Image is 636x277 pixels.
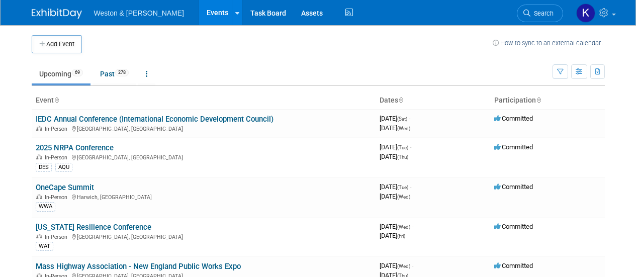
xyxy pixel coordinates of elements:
div: WWA [36,202,55,211]
img: In-Person Event [36,234,42,239]
button: Add Event [32,35,82,53]
span: (Wed) [397,224,410,230]
th: Dates [376,92,490,109]
span: (Sat) [397,116,407,122]
img: ExhibitDay [32,9,82,19]
span: - [412,262,413,269]
a: Search [517,5,563,22]
div: Harwich, [GEOGRAPHIC_DATA] [36,193,372,201]
span: 69 [72,69,83,76]
span: - [410,143,411,151]
a: Sort by Event Name [54,96,59,104]
span: [DATE] [380,115,410,122]
span: (Wed) [397,126,410,131]
span: (Thu) [397,154,408,160]
span: Committed [494,143,533,151]
a: Mass Highway Association - New England Public Works Expo [36,262,241,271]
span: [DATE] [380,124,410,132]
span: In-Person [45,126,70,132]
img: In-Person Event [36,154,42,159]
span: (Fri) [397,233,405,239]
span: In-Person [45,234,70,240]
span: [DATE] [380,232,405,239]
span: [DATE] [380,143,411,151]
a: How to sync to an external calendar... [493,39,605,47]
div: AQU [55,163,72,172]
span: [DATE] [380,153,408,160]
a: Sort by Start Date [398,96,403,104]
div: WAT [36,242,53,251]
span: (Wed) [397,263,410,269]
th: Event [32,92,376,109]
a: OneCape Summit [36,183,94,192]
span: (Tue) [397,184,408,190]
span: In-Person [45,194,70,201]
div: [GEOGRAPHIC_DATA], [GEOGRAPHIC_DATA] [36,124,372,132]
a: Sort by Participation Type [536,96,541,104]
th: Participation [490,92,605,109]
a: Past278 [93,64,136,83]
img: Kimberly Plourde [576,4,595,23]
span: Weston & [PERSON_NAME] [94,9,184,17]
a: IEDC Annual Conference (International Economic Development Council) [36,115,274,124]
span: Committed [494,223,533,230]
span: [DATE] [380,193,410,200]
a: 2025 NRPA Conference [36,143,114,152]
span: - [410,183,411,191]
span: Committed [494,183,533,191]
span: Committed [494,262,533,269]
div: [GEOGRAPHIC_DATA], [GEOGRAPHIC_DATA] [36,232,372,240]
span: 278 [115,69,129,76]
img: In-Person Event [36,194,42,199]
span: Committed [494,115,533,122]
span: Search [530,10,554,17]
span: [DATE] [380,223,413,230]
span: (Tue) [397,145,408,150]
a: [US_STATE] Resilience Conference [36,223,151,232]
div: DES [36,163,52,172]
img: In-Person Event [36,126,42,131]
span: [DATE] [380,262,413,269]
div: [GEOGRAPHIC_DATA], [GEOGRAPHIC_DATA] [36,153,372,161]
a: Upcoming69 [32,64,90,83]
span: [DATE] [380,183,411,191]
span: - [412,223,413,230]
span: (Wed) [397,194,410,200]
span: - [409,115,410,122]
span: In-Person [45,154,70,161]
